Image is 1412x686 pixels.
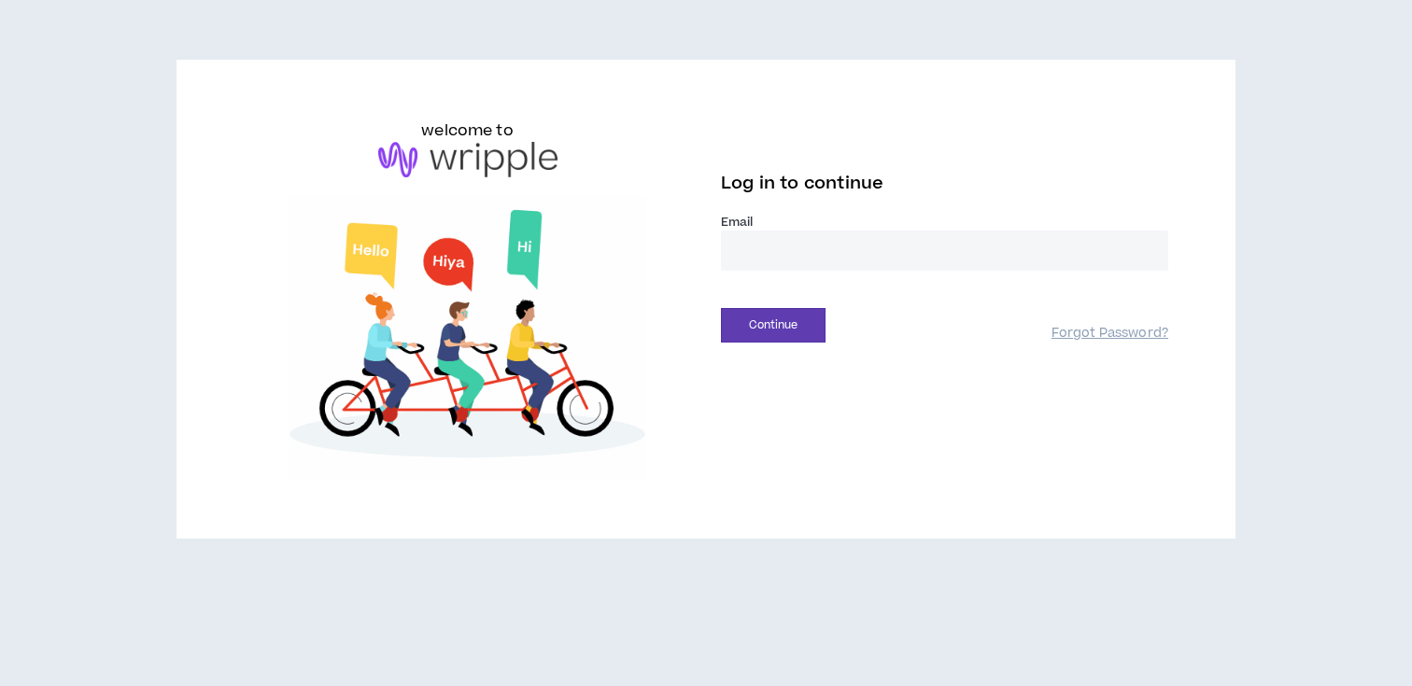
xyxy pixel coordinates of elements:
h6: welcome to [421,119,514,142]
button: Continue [721,308,826,343]
label: Email [721,214,1168,231]
img: logo-brand.png [378,142,558,177]
img: Welcome to Wripple [244,196,691,479]
span: Log in to continue [721,172,883,195]
a: Forgot Password? [1052,325,1168,343]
